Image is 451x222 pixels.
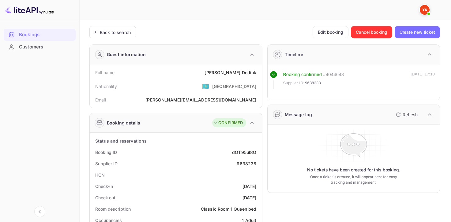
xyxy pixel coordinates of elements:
[95,97,106,103] div: Email
[283,80,305,86] span: Supplier ID:
[205,69,256,76] div: [PERSON_NAME] Dediuk
[4,29,76,40] a: Bookings
[212,83,257,90] div: [GEOGRAPHIC_DATA]
[95,160,118,167] div: Supplier ID
[214,120,243,126] div: CONFIRMED
[145,97,256,103] div: [PERSON_NAME][EMAIL_ADDRESS][DOMAIN_NAME]
[313,26,348,38] button: Edit booking
[242,183,257,189] div: [DATE]
[305,80,321,86] span: 9638238
[34,206,45,217] button: Collapse navigation
[95,206,130,212] div: Room description
[100,29,131,36] div: Back to search
[5,5,54,15] img: LiteAPI logo
[4,29,76,41] div: Bookings
[323,71,344,78] div: # 4044648
[95,149,117,155] div: Booking ID
[202,81,209,92] span: United States
[403,111,418,118] p: Refresh
[107,51,146,58] div: Guest information
[95,183,113,189] div: Check-in
[307,167,400,173] p: No tickets have been created for this booking.
[285,111,312,118] div: Message log
[107,120,140,126] div: Booking details
[307,174,400,185] p: Once a ticket is created, it will appear here for easy tracking and management.
[395,26,440,38] button: Create new ticket
[95,172,105,178] div: HCN
[95,83,117,90] div: Nationality
[283,71,322,78] div: Booking confirmed
[242,194,257,201] div: [DATE]
[4,41,76,52] a: Customers
[95,69,115,76] div: Full name
[19,44,73,51] div: Customers
[19,31,73,38] div: Bookings
[232,149,256,155] div: dQT95ul8O
[420,5,430,15] img: Yandex Support
[285,51,303,58] div: Timeline
[4,41,76,53] div: Customers
[95,138,147,144] div: Status and reservations
[237,160,256,167] div: 9638238
[95,194,115,201] div: Check out
[351,26,392,38] button: Cancel booking
[201,206,257,212] div: Classic Room 1 Queen bed
[411,71,435,89] div: [DATE] 17:10
[392,110,420,120] button: Refresh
